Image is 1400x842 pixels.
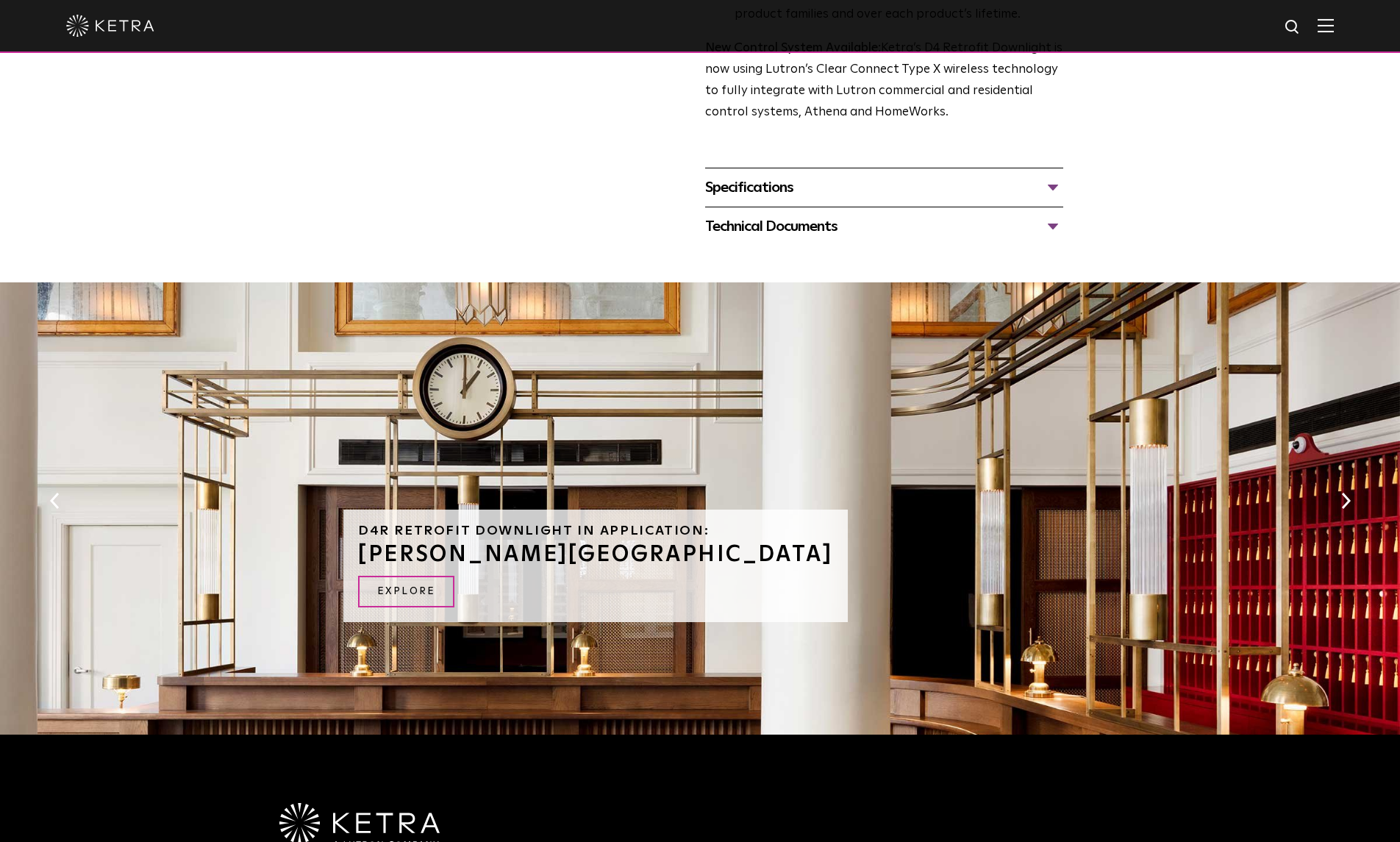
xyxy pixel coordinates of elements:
[1318,18,1334,32] img: Hamburger%20Nav.svg
[358,524,833,538] h6: D4R Retrofit Downlight in Application:
[705,176,1063,199] div: Specifications
[358,543,833,566] h3: [PERSON_NAME][GEOGRAPHIC_DATA]
[705,38,1063,124] p: Ketra’s D4 Retrofit Downlight is now using Lutron’s Clear Connect Type X wireless technology to f...
[66,15,154,37] img: ketra-logo-2019-white
[705,215,1063,238] div: Technical Documents
[1338,491,1353,510] button: Next
[47,491,62,510] button: Previous
[358,576,454,607] a: EXPLORE
[1284,18,1302,37] img: search icon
